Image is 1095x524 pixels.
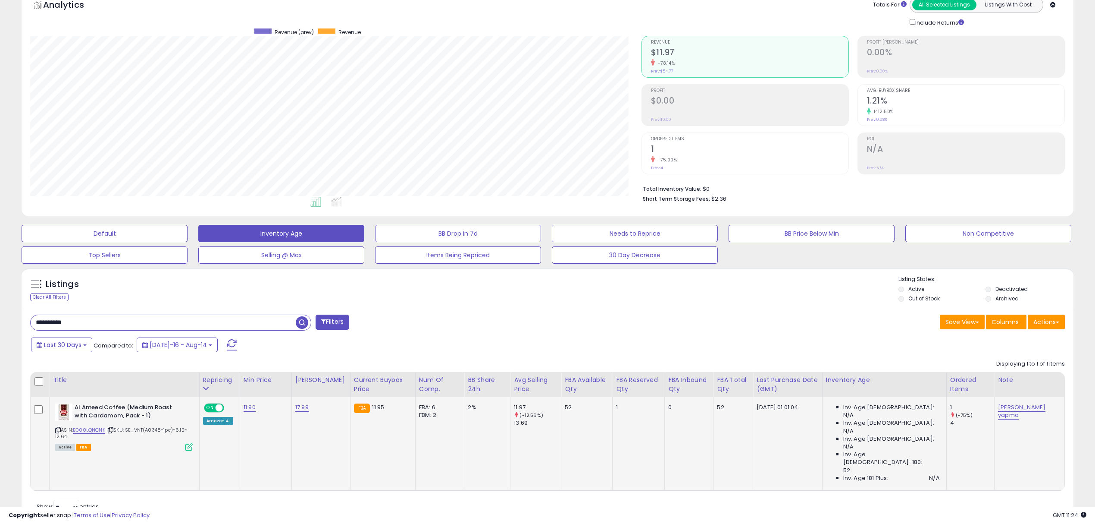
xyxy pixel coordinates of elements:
[903,17,974,27] div: Include Returns
[244,376,288,385] div: Min Price
[651,165,663,170] small: Prev: 4
[843,419,934,427] span: Inv. Age [DEMOGRAPHIC_DATA]:
[375,246,541,264] button: Items Being Repriced
[873,1,907,9] div: Totals For
[514,419,561,427] div: 13.69
[843,427,854,435] span: N/A
[519,412,543,419] small: (-12.56%)
[112,511,150,519] a: Privacy Policy
[998,376,1061,385] div: Note
[31,338,92,352] button: Last 30 Days
[552,246,718,264] button: 30 Day Decrease
[717,376,749,394] div: FBA Total Qty
[898,275,1073,284] p: Listing States:
[950,404,995,411] div: 1
[565,376,609,394] div: FBA Available Qty
[514,376,557,394] div: Avg Selling Price
[9,511,40,519] strong: Copyright
[871,108,894,115] small: 1412.50%
[468,404,504,411] div: 2%
[998,403,1045,420] a: [PERSON_NAME] yapma
[9,511,150,520] div: seller snap | |
[956,412,973,419] small: (-75%)
[354,404,370,413] small: FBA
[843,435,934,443] span: Inv. Age [DEMOGRAPHIC_DATA]:
[643,185,701,193] b: Total Inventory Value:
[22,225,188,242] button: Default
[643,183,1059,193] li: $0
[73,426,105,434] a: B000LQNCNK
[717,404,746,411] div: 52
[757,404,816,411] div: [DATE] 01:01:04
[651,88,848,93] span: Profit
[22,246,188,264] button: Top Sellers
[843,443,854,451] span: N/A
[843,404,934,411] span: Inv. Age [DEMOGRAPHIC_DATA]:
[867,137,1064,142] span: ROI
[729,225,895,242] button: BB Price Below Min
[905,225,1071,242] button: Non Competitive
[908,285,924,293] label: Active
[468,376,507,394] div: BB Share 24h.
[995,295,1019,302] label: Archived
[867,47,1064,59] h2: 0.00%
[565,404,606,411] div: 52
[137,338,218,352] button: [DATE]-16 - Aug-14
[867,40,1064,45] span: Profit [PERSON_NAME]
[375,225,541,242] button: BB Drop in 7d
[655,60,675,66] small: -78.14%
[867,88,1064,93] span: Avg. Buybox Share
[616,376,661,394] div: FBA Reserved Qty
[46,278,79,290] h5: Listings
[757,376,819,394] div: Last Purchase Date (GMT)
[198,225,364,242] button: Inventory Age
[275,28,314,36] span: Revenue (prev)
[867,165,884,170] small: Prev: N/A
[651,69,673,74] small: Prev: $54.77
[203,417,233,425] div: Amazon AI
[908,295,940,302] label: Out of Stock
[37,502,99,511] span: Show: entries
[372,403,384,411] span: 11.95
[651,40,848,45] span: Revenue
[76,444,91,451] span: FBA
[74,511,110,519] a: Terms of Use
[338,28,361,36] span: Revenue
[44,341,81,349] span: Last 30 Days
[198,246,364,264] button: Selling @ Max
[651,96,848,107] h2: $0.00
[354,376,412,394] div: Current Buybox Price
[843,467,850,474] span: 52
[867,69,888,74] small: Prev: 0.00%
[651,137,848,142] span: Ordered Items
[996,360,1065,368] div: Displaying 1 to 1 of 1 items
[55,426,187,439] span: | SKU: SE_VNT(A0348-1pc)-6.12-12.64
[419,411,458,419] div: FBM: 2
[651,117,671,122] small: Prev: $0.00
[1028,315,1065,329] button: Actions
[1053,511,1086,519] span: 2025-09-14 11:24 GMT
[316,315,349,330] button: Filters
[616,404,658,411] div: 1
[867,117,887,122] small: Prev: 0.08%
[244,403,256,412] a: 11.90
[295,403,309,412] a: 17.99
[55,404,193,450] div: ASIN:
[711,195,726,203] span: $2.36
[203,376,236,385] div: Repricing
[867,96,1064,107] h2: 1.21%
[986,315,1026,329] button: Columns
[668,404,707,411] div: 0
[55,404,72,421] img: 418QCc0yDZL._SL40_.jpg
[53,376,196,385] div: Title
[668,376,710,394] div: FBA inbound Qty
[950,419,995,427] div: 4
[826,376,943,385] div: Inventory Age
[222,404,236,412] span: OFF
[150,341,207,349] span: [DATE]-16 - Aug-14
[94,341,133,350] span: Compared to:
[940,315,985,329] button: Save View
[55,444,75,451] span: All listings currently available for purchase on Amazon
[995,285,1028,293] label: Deactivated
[552,225,718,242] button: Needs to Reprice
